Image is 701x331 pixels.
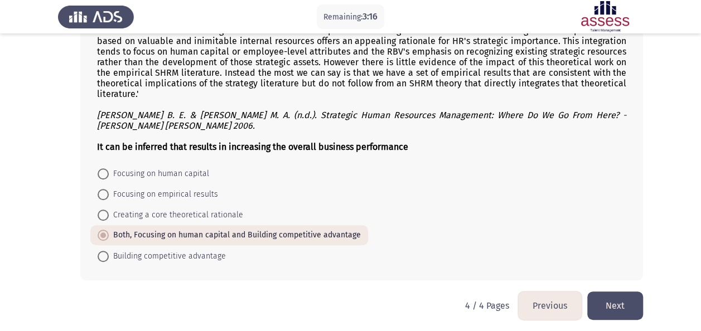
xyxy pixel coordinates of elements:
[97,110,626,131] i: [PERSON_NAME] B. E. & [PERSON_NAME] M. A. (n.d.). Strategic Human Resources Management: Where Do ...
[362,11,378,22] span: 3:16
[97,142,408,152] b: It can be inferred that results in increasing the overall business performance
[97,14,626,152] div: The resource-based view (RBV) of the firm has long provided a core theoretical rationale for HR's...
[109,208,243,222] span: Creating a core theoretical rationale
[518,291,582,320] button: load previous page
[58,1,134,32] img: Assess Talent Management logo
[567,1,643,32] img: Assessment logo of ASSESS English Language Assessment (3 Module) (Ba - IB)
[323,10,378,24] p: Remaining:
[109,188,218,201] span: Focusing on empirical results
[109,167,209,181] span: Focusing on human capital
[465,300,509,311] p: 4 / 4 Pages
[109,228,361,242] span: Both, Focusing on human capital and Building competitive advantage
[587,291,643,320] button: load next page
[109,250,226,263] span: Building competitive advantage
